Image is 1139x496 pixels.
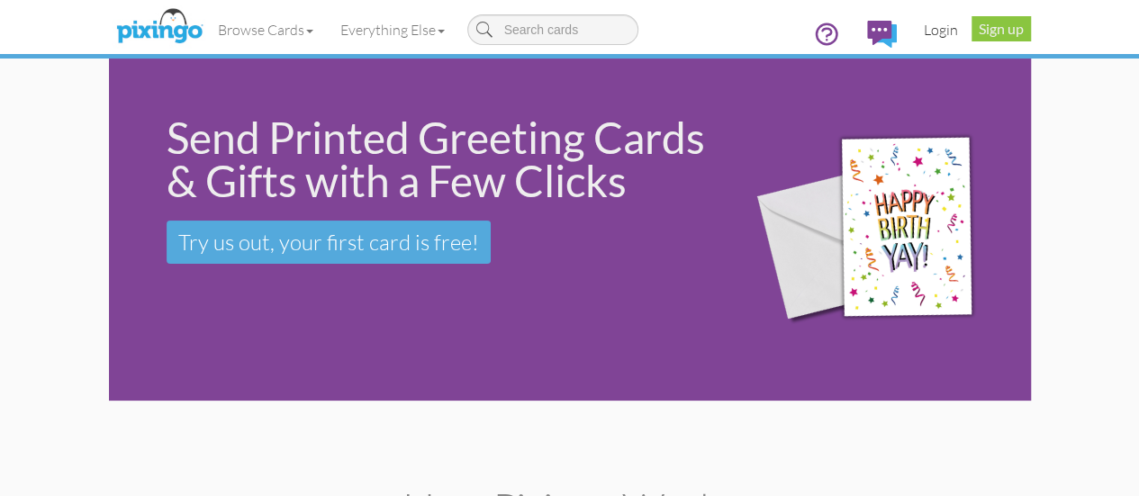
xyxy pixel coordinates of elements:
a: Sign up [972,16,1031,41]
a: Everything Else [327,7,458,52]
a: Login [910,7,972,52]
iframe: Chat [1138,495,1139,496]
img: pixingo logo [112,5,207,50]
a: Browse Cards [204,7,327,52]
img: 942c5090-71ba-4bfc-9a92-ca782dcda692.png [735,99,1025,361]
div: Send Printed Greeting Cards & Gifts with a Few Clicks [167,116,710,203]
span: Try us out, your first card is free! [178,229,479,256]
input: Search cards [467,14,638,45]
a: Try us out, your first card is free! [167,221,491,264]
img: comments.svg [867,21,897,48]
